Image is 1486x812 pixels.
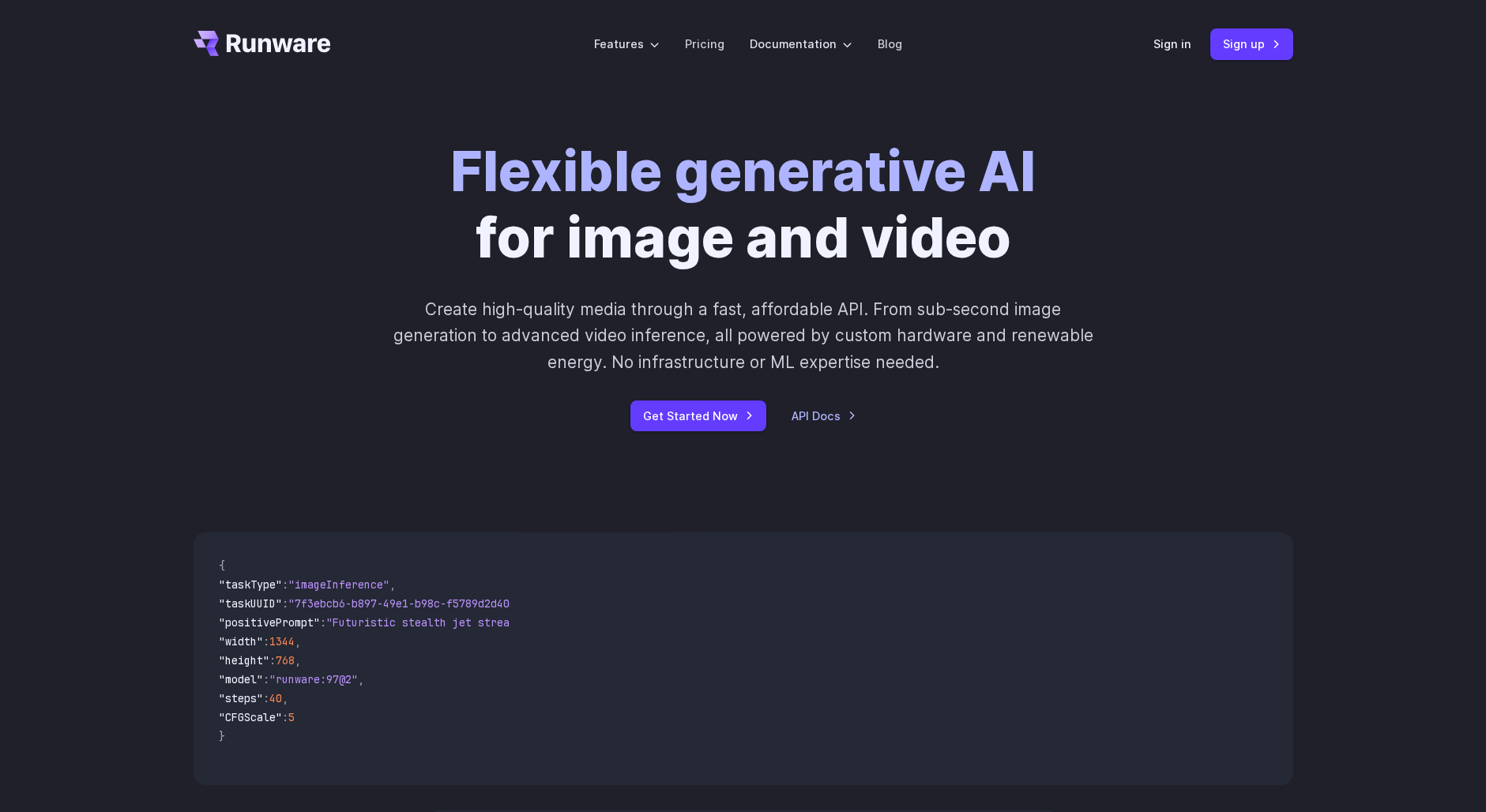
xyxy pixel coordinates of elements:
h1: for image and video [450,139,1036,271]
a: Sign up [1210,28,1293,59]
label: Features [594,35,660,53]
span: "Futuristic stealth jet streaking through a neon-lit cityscape with glowing purple exhaust" [326,615,901,630]
span: , [295,653,301,667]
span: "taskUUID" [219,596,282,611]
span: "positivePrompt" [219,615,320,630]
span: : [282,596,288,611]
span: "7f3ebcb6-b897-49e1-b98c-f5789d2d40d7" [288,596,529,611]
span: "width" [219,634,263,648]
label: Documentation [750,35,852,53]
span: : [320,615,326,630]
span: "imageInference" [288,577,389,592]
span: : [263,634,269,648]
span: , [282,691,288,705]
a: Blog [878,35,902,53]
span: { [219,558,225,573]
a: Pricing [685,35,724,53]
span: 1344 [269,634,295,648]
a: Sign in [1153,35,1191,53]
span: "runware:97@2" [269,672,358,686]
span: : [263,691,269,705]
span: : [263,672,269,686]
strong: Flexible generative AI [450,138,1036,205]
span: "steps" [219,691,263,705]
a: Get Started Now [630,400,766,431]
span: 40 [269,691,282,705]
span: 768 [276,653,295,667]
span: , [295,634,301,648]
span: , [358,672,364,686]
span: "taskType" [219,577,282,592]
span: } [219,729,225,743]
a: Go to / [194,31,331,56]
span: : [269,653,276,667]
span: 5 [288,710,295,724]
span: : [282,577,288,592]
span: , [389,577,396,592]
p: Create high-quality media through a fast, affordable API. From sub-second image generation to adv... [391,296,1095,375]
span: : [282,710,288,724]
span: "height" [219,653,269,667]
a: API Docs [792,407,856,425]
span: "CFGScale" [219,710,282,724]
span: "model" [219,672,263,686]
